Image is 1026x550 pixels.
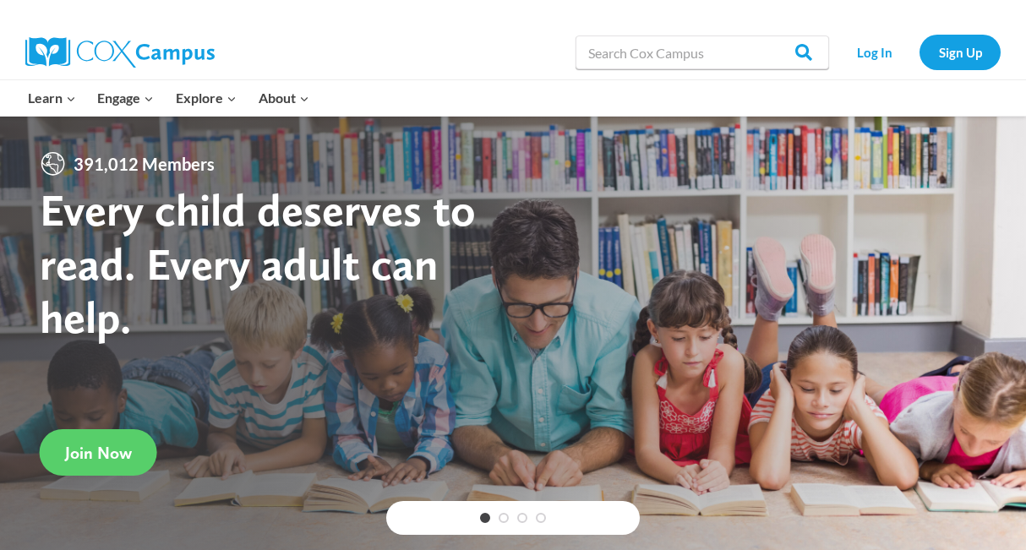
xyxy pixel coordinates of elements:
[28,87,76,109] span: Learn
[25,37,215,68] img: Cox Campus
[480,513,490,523] a: 1
[838,35,911,69] a: Log In
[17,80,319,116] nav: Primary Navigation
[97,87,154,109] span: Engage
[536,513,546,523] a: 4
[65,443,132,463] span: Join Now
[576,35,829,69] input: Search Cox Campus
[176,87,237,109] span: Explore
[838,35,1001,69] nav: Secondary Navigation
[67,150,221,177] span: 391,012 Members
[259,87,309,109] span: About
[517,513,527,523] a: 3
[40,182,476,344] strong: Every child deserves to read. Every adult can help.
[40,429,157,476] a: Join Now
[920,35,1001,69] a: Sign Up
[499,513,509,523] a: 2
